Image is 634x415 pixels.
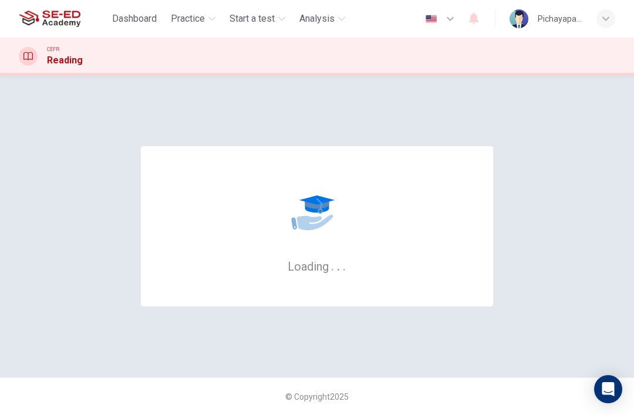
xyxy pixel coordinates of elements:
[171,12,205,26] span: Practice
[424,15,439,23] img: en
[47,53,83,68] h1: Reading
[342,255,346,275] h6: .
[336,255,340,275] h6: .
[510,9,528,28] img: Profile picture
[47,45,59,53] span: CEFR
[19,7,80,31] img: SE-ED Academy logo
[112,12,157,26] span: Dashboard
[285,392,349,401] span: © Copyright 2025
[19,7,107,31] a: SE-ED Academy logo
[331,255,335,275] h6: .
[538,12,582,26] div: Pichayapa Thongtan
[295,8,350,29] button: Analysis
[299,12,335,26] span: Analysis
[594,375,622,403] div: Open Intercom Messenger
[166,8,220,29] button: Practice
[107,8,161,29] button: Dashboard
[288,258,346,274] h6: Loading
[225,8,290,29] button: Start a test
[230,12,275,26] span: Start a test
